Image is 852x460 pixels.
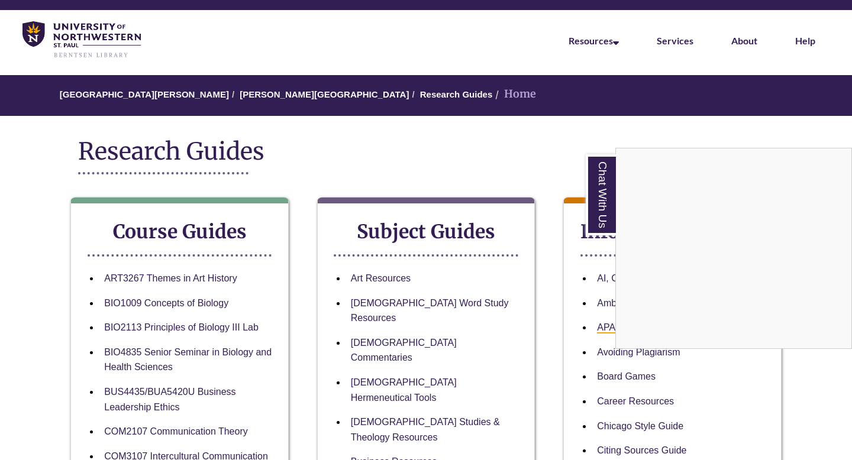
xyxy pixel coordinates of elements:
[657,35,693,46] a: Services
[586,154,616,235] a: Chat With Us
[795,35,815,46] a: Help
[731,35,757,46] a: About
[569,35,619,46] a: Resources
[616,148,851,348] iframe: Chat Widget
[615,148,852,349] div: Chat With Us
[22,21,141,59] img: UNWSP Library Logo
